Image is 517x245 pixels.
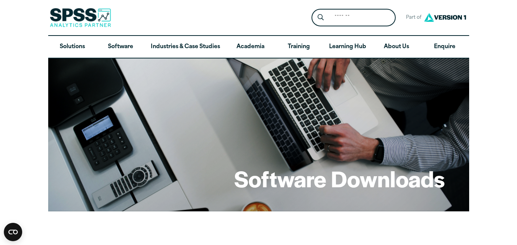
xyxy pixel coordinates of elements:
a: Academia [226,36,274,58]
button: Open CMP widget [4,223,22,241]
img: Version1 Logo [422,10,468,24]
nav: Desktop version of site main menu [48,36,469,58]
button: Search magnifying glass icon [313,11,328,25]
form: Site Header Search Form [312,9,396,27]
a: Solutions [48,36,96,58]
a: About Us [372,36,421,58]
span: Part of [402,12,422,23]
a: Software [96,36,145,58]
a: Learning Hub [323,36,372,58]
img: SPSS Analytics Partner [50,8,111,27]
svg: Search magnifying glass icon [318,14,324,21]
h1: Software Downloads [234,164,445,193]
a: Industries & Case Studies [145,36,226,58]
a: Training [274,36,323,58]
a: Enquire [421,36,469,58]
